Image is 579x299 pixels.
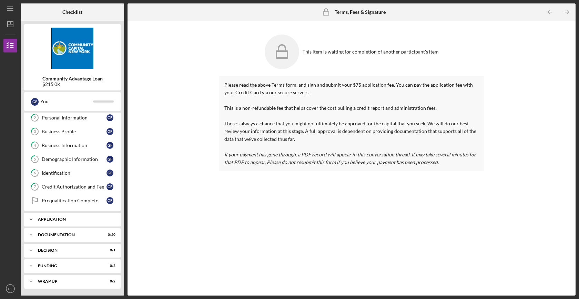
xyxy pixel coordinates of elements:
div: Prequalification Complete [42,198,106,203]
div: $215.0K [42,81,103,87]
tspan: 6 [34,171,36,175]
div: G F [106,114,113,121]
div: G F [106,197,113,204]
div: This item is waiting for completion of another participant's item [303,49,439,55]
div: Business Profile [42,129,106,134]
div: Application [38,217,112,221]
div: Credit Authorization and Fee [42,184,106,190]
a: 3Business ProfileGF [28,125,117,138]
em: If your payment has gone through, a PDF record will appear in this conversation thread. It may ta... [224,152,476,165]
div: Business Information [42,143,106,148]
button: GF [3,282,17,296]
div: G F [106,142,113,149]
div: Identification [42,170,106,176]
text: GF [8,287,12,291]
p: Please read the above Terms form, and sign and submit your $75 application fee. You can pay the a... [224,81,479,166]
div: G F [106,128,113,135]
a: 7Credit Authorization and FeeGF [28,180,117,194]
div: Personal Information [42,115,106,120]
b: Checklist [62,9,82,15]
tspan: 4 [34,143,36,148]
div: Demographic Information [42,156,106,162]
tspan: 3 [34,129,36,134]
tspan: 7 [34,185,36,189]
div: 0 / 1 [103,248,115,252]
div: 0 / 20 [103,233,115,237]
b: Community Advantage Loan [42,76,103,81]
div: Documentation [38,233,98,237]
div: 0 / 3 [103,264,115,268]
a: 6IdentificationGF [28,166,117,180]
tspan: 2 [34,116,36,120]
div: G F [106,156,113,163]
b: Terms, Fees & Signature [335,9,386,15]
div: Wrap up [38,279,98,283]
div: G F [106,183,113,190]
a: 5Demographic InformationGF [28,152,117,166]
tspan: 5 [34,157,36,162]
div: G F [106,170,113,176]
img: Product logo [24,28,121,69]
div: Funding [38,264,98,268]
div: You [40,96,93,107]
div: Decision [38,248,98,252]
div: G F [31,98,39,106]
a: Prequalification CompleteGF [28,194,117,208]
a: 4Business InformationGF [28,138,117,152]
a: 2Personal InformationGF [28,111,117,125]
div: 0 / 2 [103,279,115,283]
